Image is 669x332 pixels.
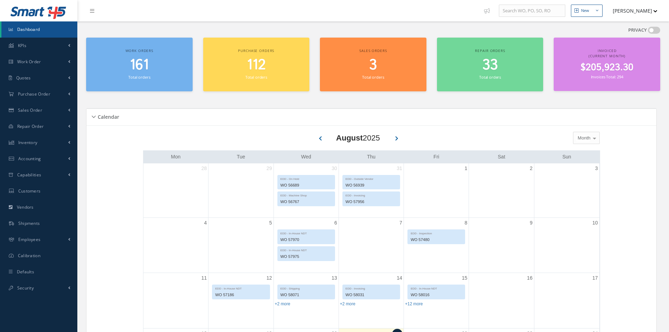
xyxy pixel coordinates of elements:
span: Work Order [17,59,41,65]
a: Invoiced (Current Month) $205,923.30 Invoices Total: 294 [554,38,660,91]
a: August 6, 2025 [333,218,339,228]
span: Sales Order [18,107,42,113]
td: August 12, 2025 [208,273,274,328]
td: July 30, 2025 [274,163,339,218]
a: August 7, 2025 [398,218,404,228]
td: August 11, 2025 [143,273,208,328]
a: Show 2 more events [340,301,355,306]
td: August 14, 2025 [339,273,404,328]
td: August 3, 2025 [534,163,599,218]
div: WO 57186 [212,291,269,299]
a: August 3, 2025 [594,163,599,174]
div: WO 57956 [343,198,400,206]
span: Sales orders [359,48,387,53]
div: EDD - On Hold [278,175,335,181]
td: August 8, 2025 [404,217,469,273]
span: Inventory [18,139,38,145]
a: Sunday [561,152,573,161]
a: Work orders 161 Total orders [86,38,193,91]
a: August 10, 2025 [591,218,599,228]
span: Employees [18,236,41,242]
a: August 13, 2025 [330,273,339,283]
a: Thursday [366,152,377,161]
span: $205,923.30 [580,61,633,74]
a: August 16, 2025 [526,273,534,283]
span: KPIs [18,43,26,48]
div: WO 58071 [278,291,335,299]
button: New [571,5,603,17]
span: Customers [18,188,41,194]
small: Invoices Total: 294 [591,74,623,79]
td: August 17, 2025 [534,273,599,328]
span: Repair Order [17,123,44,129]
div: EDD - Shipping [278,285,335,291]
td: August 5, 2025 [208,217,274,273]
span: Capabilities [17,172,41,178]
span: Quotes [16,75,31,81]
div: WO 56689 [278,181,335,189]
span: Calibration [18,253,40,259]
td: August 15, 2025 [404,273,469,328]
a: Saturday [496,152,507,161]
div: EDD - Invoicing [343,192,400,198]
small: Total orders [128,74,150,80]
td: August 13, 2025 [274,273,339,328]
a: August 2, 2025 [528,163,534,174]
div: EDD - Invoicing [343,285,400,291]
a: August 5, 2025 [268,218,274,228]
span: (Current Month) [588,53,625,58]
span: Month [576,135,590,142]
a: August 9, 2025 [528,218,534,228]
a: August 17, 2025 [591,273,599,283]
a: Monday [169,152,182,161]
button: [PERSON_NAME] [606,4,657,18]
a: July 28, 2025 [200,163,208,174]
label: PRIVACY [628,27,647,34]
span: Invoiced [598,48,617,53]
div: WO 58016 [408,291,465,299]
span: 33 [482,55,498,75]
div: EDD - In-House NDT [278,230,335,236]
div: EDD - Outside Vendor [343,175,400,181]
span: 161 [130,55,149,75]
div: EDD - Machine Shop [278,192,335,198]
a: Repair orders 33 Total orders [437,38,543,91]
div: WO 57480 [408,236,465,244]
span: Dashboard [17,26,40,32]
a: Sales orders 3 Total orders [320,38,426,91]
a: Show 12 more events [405,301,423,306]
td: August 6, 2025 [274,217,339,273]
td: July 29, 2025 [208,163,274,218]
b: August [336,134,363,142]
span: Repair orders [475,48,505,53]
span: Security [17,285,34,291]
span: Accounting [18,156,41,162]
a: Friday [432,152,440,161]
td: August 7, 2025 [339,217,404,273]
a: August 8, 2025 [463,218,469,228]
td: August 2, 2025 [469,163,534,218]
td: August 9, 2025 [469,217,534,273]
div: 2025 [336,132,380,144]
a: August 1, 2025 [463,163,469,174]
div: WO 58031 [343,291,400,299]
a: August 4, 2025 [202,218,208,228]
div: EDD - In-House NDT [278,247,335,253]
span: Purchase orders [238,48,274,53]
td: August 4, 2025 [143,217,208,273]
span: Purchase Order [18,91,50,97]
a: August 15, 2025 [461,273,469,283]
a: July 30, 2025 [330,163,339,174]
div: EDD - In-House NDT [212,285,269,291]
small: Total orders [362,74,384,80]
a: Tuesday [236,152,247,161]
span: Shipments [18,220,40,226]
span: Vendors [17,204,34,210]
td: August 10, 2025 [534,217,599,273]
a: August 11, 2025 [200,273,208,283]
td: July 28, 2025 [143,163,208,218]
h5: Calendar [96,112,119,120]
a: July 29, 2025 [265,163,274,174]
a: Show 2 more events [275,301,290,306]
td: August 16, 2025 [469,273,534,328]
